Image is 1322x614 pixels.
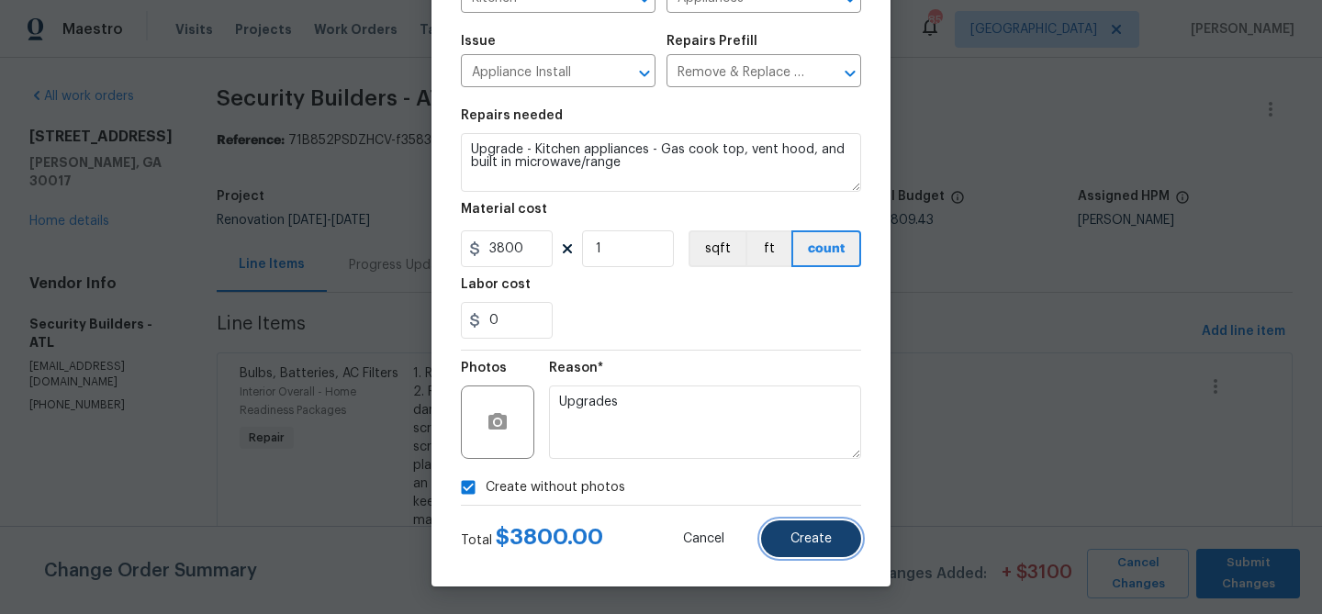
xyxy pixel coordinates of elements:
[837,61,863,86] button: Open
[461,133,861,192] textarea: Upgrade - Kitchen appliances - Gas cook top, vent hood, and built in microwave/range
[791,230,861,267] button: count
[683,532,724,546] span: Cancel
[549,362,603,374] h5: Reason*
[790,532,832,546] span: Create
[632,61,657,86] button: Open
[745,230,791,267] button: ft
[761,520,861,557] button: Create
[689,230,745,267] button: sqft
[461,362,507,374] h5: Photos
[461,35,496,48] h5: Issue
[667,35,757,48] h5: Repairs Prefill
[486,478,625,497] span: Create without photos
[461,528,603,550] div: Total
[461,203,547,216] h5: Material cost
[461,109,563,122] h5: Repairs needed
[496,526,603,548] span: $ 3800.00
[461,278,531,291] h5: Labor cost
[549,385,861,459] textarea: Upgrades
[654,520,754,557] button: Cancel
